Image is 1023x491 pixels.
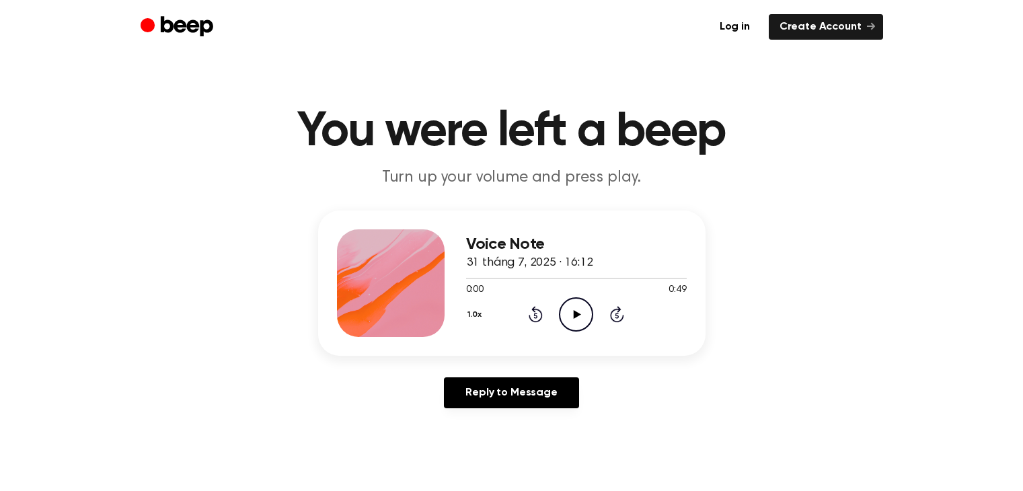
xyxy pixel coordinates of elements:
[669,283,686,297] span: 0:49
[466,303,487,326] button: 1.0x
[141,14,217,40] a: Beep
[709,14,761,40] a: Log in
[466,283,484,297] span: 0:00
[254,167,770,189] p: Turn up your volume and press play.
[466,257,593,269] span: 31 tháng 7, 2025 · 16:12
[769,14,883,40] a: Create Account
[444,377,578,408] a: Reply to Message
[466,235,687,254] h3: Voice Note
[167,108,856,156] h1: You were left a beep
